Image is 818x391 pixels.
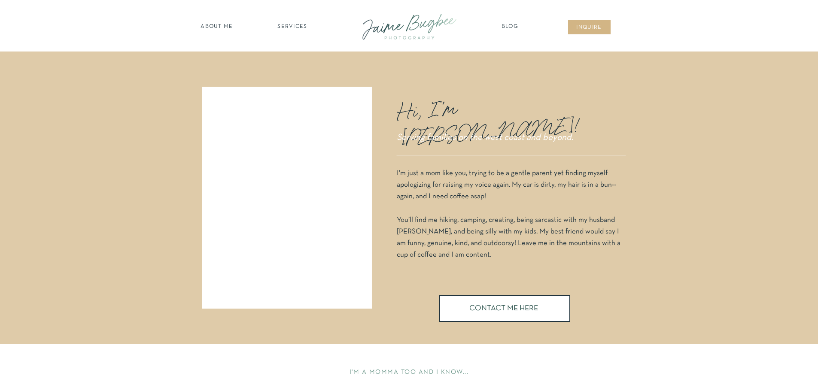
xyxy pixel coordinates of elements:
[209,94,365,301] iframe: 909373527
[499,23,521,31] a: Blog
[198,23,236,31] a: about ME
[278,368,541,377] h2: I'M A MOMMA TOO AND I KNOW...
[397,88,570,128] p: Hi, I'm [PERSON_NAME]!
[572,24,607,32] a: inqUIre
[397,133,573,142] i: Serving families on the west coast and beyond.
[268,23,317,31] a: SERVICES
[469,305,540,315] a: CONTACT ME HERE
[397,167,624,270] p: I'm just a mom like you, trying to be a gentle parent yet finding myself apologizing for raising ...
